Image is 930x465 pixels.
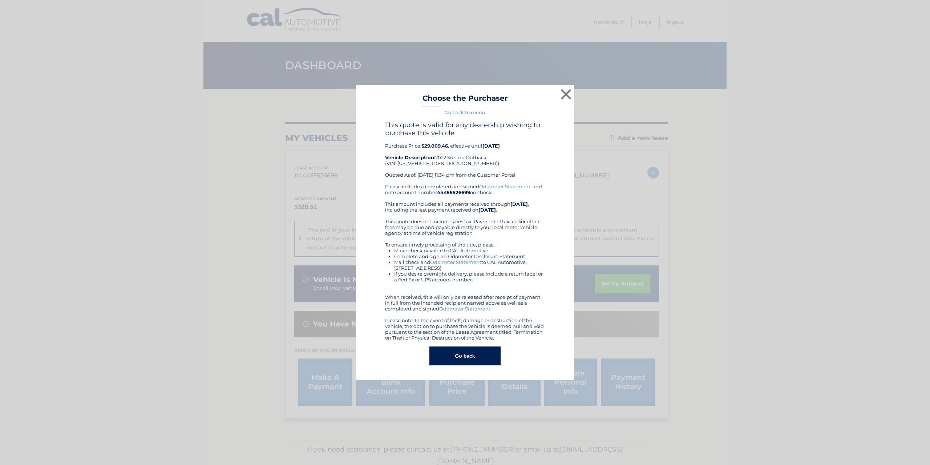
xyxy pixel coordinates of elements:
[422,94,508,107] h3: Choose the Purchaser
[394,259,545,271] li: Mail check and to CAL Automotive, [STREET_ADDRESS]
[439,306,490,312] a: Odometer Statement
[385,184,545,341] div: Please include a completed and signed , and note account number on check. This amount includes al...
[437,189,470,195] b: 44455526699
[478,207,496,213] b: [DATE]
[385,121,545,184] div: Purchase Price: , effective until 2022 Subaru Outback (VIN: [US_VEHICLE_IDENTIFICATION_NUMBER]) Q...
[430,259,481,265] a: Odometer Statement
[394,271,545,282] li: If you desire overnight delivery, please include a return label or a Fed Ex or UPS account number.
[445,109,485,115] a: Go back to menu
[559,87,573,101] button: ×
[394,248,545,253] li: Make check payable to CAL Automotive
[385,121,545,137] h4: This quote is valid for any dealership wishing to purchase this vehicle
[482,143,500,149] b: [DATE]
[421,143,448,149] b: $29,009.46
[394,253,545,259] li: Complete and sign an Odometer Disclosure Statement
[429,346,500,365] button: Go back
[385,155,435,160] strong: Vehicle Description:
[510,201,528,207] b: [DATE]
[479,184,530,189] a: Odometer Statement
